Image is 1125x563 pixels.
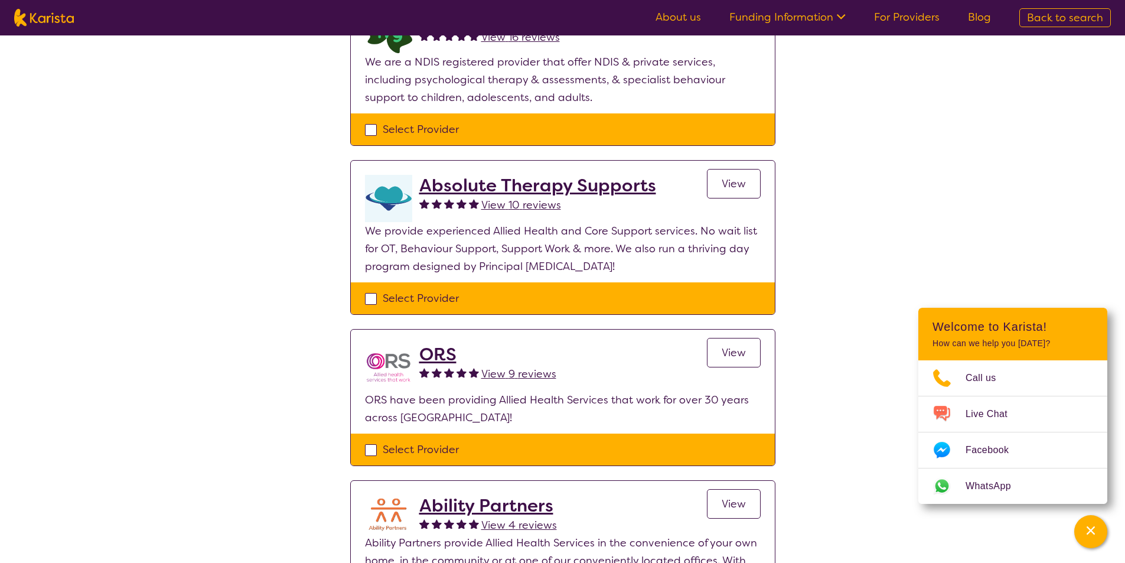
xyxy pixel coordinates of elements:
span: WhatsApp [966,477,1025,495]
span: View 16 reviews [481,30,560,44]
img: Karista logo [14,9,74,27]
a: View 16 reviews [481,28,560,46]
img: fullstar [444,519,454,529]
img: fullstar [432,31,442,41]
img: nspbnteb0roocrxnmwip.png [365,344,412,391]
a: About us [656,10,701,24]
p: We are a NDIS registered provider that offer NDIS & private services, including psychological the... [365,53,761,106]
img: fullstar [432,198,442,209]
img: fullstar [469,367,479,377]
div: Channel Menu [918,308,1107,504]
a: View [707,169,761,198]
a: View 10 reviews [481,196,561,214]
img: fullstar [469,519,479,529]
span: Back to search [1027,11,1103,25]
img: fullstar [432,367,442,377]
img: fullstar [456,198,467,209]
p: How can we help you [DATE]? [932,339,1093,349]
span: View [722,177,746,191]
span: View 10 reviews [481,198,561,212]
ul: Choose channel [918,360,1107,504]
h2: Welcome to Karista! [932,320,1093,334]
a: Absolute Therapy Supports [419,175,656,196]
img: fullstar [444,31,454,41]
img: fullstar [444,367,454,377]
a: Web link opens in a new tab. [918,468,1107,504]
a: Funding Information [729,10,846,24]
img: fullstar [419,367,429,377]
a: ORS [419,344,556,365]
img: fullstar [456,31,467,41]
img: fullstar [419,198,429,209]
span: Call us [966,369,1010,387]
span: View 4 reviews [481,518,557,532]
a: For Providers [874,10,940,24]
a: Ability Partners [419,495,557,516]
img: fullstar [456,519,467,529]
a: Back to search [1019,8,1111,27]
span: View 9 reviews [481,367,556,381]
img: fullstar [469,31,479,41]
img: fullstar [419,519,429,529]
img: fullstar [432,519,442,529]
a: View [707,338,761,367]
p: We provide experienced Allied Health and Core Support services. No wait list for OT, Behaviour Su... [365,222,761,275]
a: View [707,489,761,519]
a: Blog [968,10,991,24]
img: fullstar [419,31,429,41]
a: View 4 reviews [481,516,557,534]
img: aifiudtej7r2k9aaecox.png [365,495,412,533]
img: fullstar [444,198,454,209]
img: fullstar [456,367,467,377]
span: View [722,497,746,511]
img: otyvwjbtyss6nczvq3hf.png [365,175,412,222]
span: Facebook [966,441,1023,459]
p: ORS have been providing Allied Health Services that work for over 30 years across [GEOGRAPHIC_DATA]! [365,391,761,427]
a: View 9 reviews [481,365,556,383]
span: Live Chat [966,405,1022,423]
button: Channel Menu [1074,515,1107,548]
span: View [722,346,746,360]
img: fullstar [469,198,479,209]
